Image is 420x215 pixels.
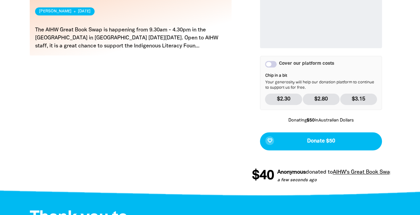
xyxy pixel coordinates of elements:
[265,73,377,90] p: Your generosity will help our donation platform to continue to support us for free.
[260,118,382,124] p: Donating in Australian Dollars
[265,93,302,105] p: $2.30
[267,138,272,143] i: favorite_border
[252,165,390,187] div: Donation stream
[305,170,332,175] span: donated to
[340,93,377,105] p: $3.15
[260,132,382,150] button: favorite_borderDonate $50
[307,139,335,144] span: Donate $50
[265,73,377,78] span: Chip in a bit
[277,177,393,184] p: a few seconds ago
[332,170,393,175] a: AIHW's Great Book Swap
[307,119,315,123] b: $50
[252,169,274,183] span: $40
[303,93,340,105] p: $2.80
[277,170,305,175] em: Anonymous
[265,61,277,67] button: Cover our platform costs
